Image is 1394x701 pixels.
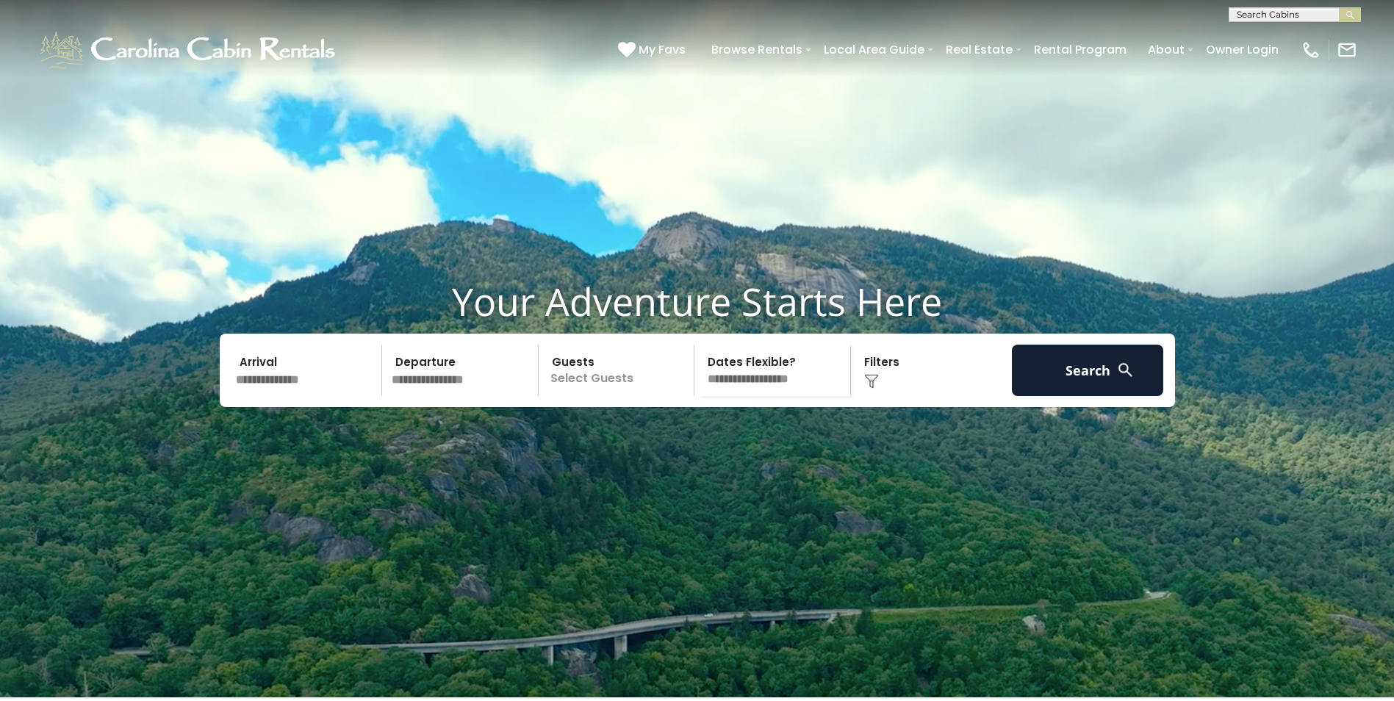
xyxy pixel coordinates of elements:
[1199,37,1286,62] a: Owner Login
[1027,37,1134,62] a: Rental Program
[1301,40,1321,60] img: phone-regular-white.png
[938,37,1020,62] a: Real Estate
[37,28,342,72] img: White-1-1-2.png
[1116,361,1135,379] img: search-regular-white.png
[639,40,686,59] span: My Favs
[11,278,1383,324] h1: Your Adventure Starts Here
[704,37,810,62] a: Browse Rentals
[1337,40,1357,60] img: mail-regular-white.png
[1012,345,1164,396] button: Search
[618,40,689,60] a: My Favs
[543,345,694,396] p: Select Guests
[816,37,932,62] a: Local Area Guide
[1140,37,1192,62] a: About
[864,374,879,389] img: filter--v1.png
